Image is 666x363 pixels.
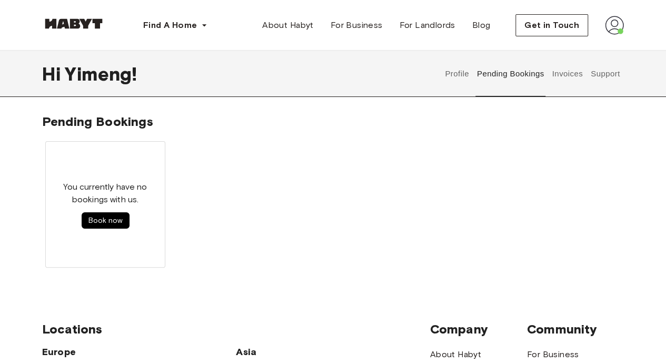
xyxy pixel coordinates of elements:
span: About Habyt [262,19,313,32]
span: For Business [331,19,383,32]
span: Company [430,321,527,337]
span: Get in Touch [524,19,579,32]
button: Get in Touch [515,14,588,36]
img: avatar [605,16,624,35]
button: Book now [82,212,130,229]
a: About Habyt [254,15,322,36]
span: Community [527,321,624,337]
img: Habyt [42,18,105,29]
button: Invoices [551,51,584,97]
div: user profile tabs [441,51,624,97]
button: Pending Bookings [475,51,545,97]
span: Pending Bookings [42,114,153,129]
div: You currently have no bookings with us. [52,181,158,229]
span: Locations [42,321,430,337]
span: Europe [42,346,236,358]
button: Find A Home [135,15,216,36]
a: Blog [464,15,499,36]
button: Support [589,51,621,97]
a: For Landlords [391,15,463,36]
span: Yimeng ! [65,63,137,85]
button: Profile [444,51,471,97]
a: About Habyt [430,348,481,361]
span: For Landlords [399,19,455,32]
a: For Business [322,15,391,36]
span: Find A Home [143,19,197,32]
span: Blog [472,19,491,32]
span: Asia [236,346,333,358]
a: For Business [527,348,579,361]
span: Hi [42,63,65,85]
